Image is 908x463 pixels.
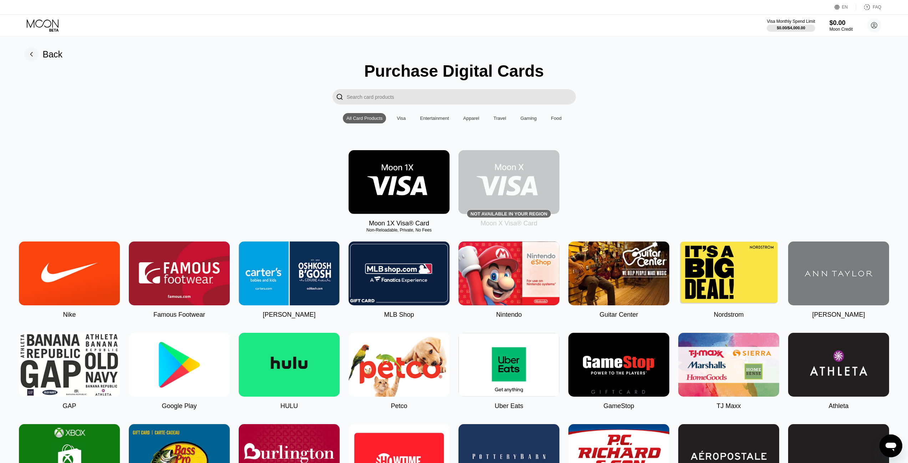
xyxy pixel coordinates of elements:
[490,113,510,123] div: Travel
[263,311,315,319] div: [PERSON_NAME]
[43,49,63,60] div: Back
[346,116,382,121] div: All Card Products
[494,402,523,410] div: Uber Eats
[835,4,856,11] div: EN
[391,402,407,410] div: Petco
[369,220,429,227] div: Moon 1X Visa® Card
[471,211,547,217] div: Not available in your region
[828,402,848,410] div: Athleta
[336,93,343,101] div: 
[496,311,522,319] div: Nintendo
[599,311,638,319] div: Guitar Center
[767,19,815,24] div: Visa Monthly Spend Limit
[767,19,815,32] div: Visa Monthly Spend Limit$0.00/$4,000.00
[551,116,562,121] div: Food
[463,116,479,121] div: Apparel
[62,402,76,410] div: GAP
[830,19,853,27] div: $0.00
[812,311,865,319] div: [PERSON_NAME]
[714,311,744,319] div: Nordstrom
[63,311,76,319] div: Nike
[333,89,347,105] div: 
[347,89,576,105] input: Search card products
[603,402,634,410] div: GameStop
[416,113,452,123] div: Entertainment
[856,4,881,11] div: FAQ
[397,116,406,121] div: Visa
[343,113,386,123] div: All Card Products
[364,61,544,81] div: Purchase Digital Cards
[458,150,559,214] div: Not available in your region
[460,113,483,123] div: Apparel
[873,5,881,10] div: FAQ
[162,402,197,410] div: Google Play
[517,113,541,123] div: Gaming
[420,116,449,121] div: Entertainment
[349,228,450,233] div: Non-Reloadable, Private, No Fees
[830,27,853,32] div: Moon Credit
[24,47,63,61] div: Back
[393,113,409,123] div: Visa
[384,311,414,319] div: MLB Shop
[481,220,537,227] div: Moon X Visa® Card
[547,113,565,123] div: Food
[493,116,506,121] div: Travel
[280,402,298,410] div: HULU
[842,5,848,10] div: EN
[879,434,902,457] iframe: Кнопка запуска окна обмена сообщениями
[716,402,741,410] div: TJ Maxx
[153,311,205,319] div: Famous Footwear
[521,116,537,121] div: Gaming
[777,26,805,30] div: $0.00 / $4,000.00
[830,19,853,32] div: $0.00Moon Credit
